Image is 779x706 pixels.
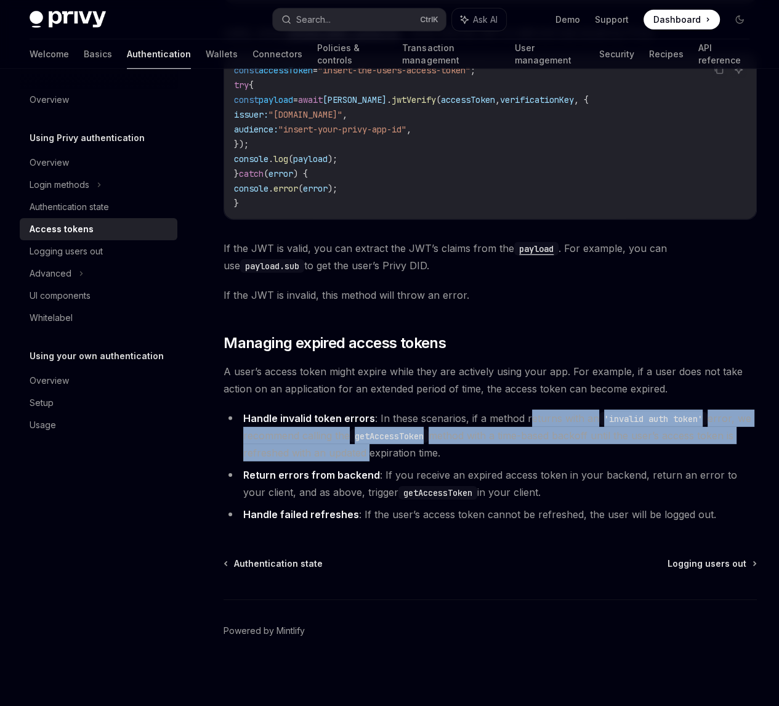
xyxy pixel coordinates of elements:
[30,131,145,145] h5: Using Privy authentication
[268,109,342,120] span: "[DOMAIN_NAME]"
[653,14,701,26] span: Dashboard
[264,168,268,179] span: (
[268,153,273,164] span: .
[473,14,498,26] span: Ask AI
[224,410,757,461] li: : In these scenarios, if a method returns with an error, we recommend calling the method with a t...
[273,9,446,31] button: Search...CtrlK
[20,307,177,329] a: Whitelabel
[298,183,303,194] span: (
[20,218,177,240] a: Access tokens
[500,94,574,105] span: verificationKey
[30,396,54,410] div: Setup
[30,222,94,237] div: Access tokens
[436,94,441,105] span: (
[20,152,177,174] a: Overview
[30,177,89,192] div: Login methods
[234,109,268,120] span: issuer:
[243,508,359,521] strong: Handle failed refreshes
[698,39,749,69] a: API reference
[30,92,69,107] div: Overview
[441,94,495,105] span: accessToken
[555,14,580,26] a: Demo
[234,168,239,179] span: }
[317,39,387,69] a: Policies & controls
[20,89,177,111] a: Overview
[224,286,757,304] span: If the JWT is invalid, this method will throw an error.
[402,39,499,69] a: Transaction management
[224,466,757,501] li: : If you receive an expired access token in your backend, return an error to your client, and as ...
[249,79,254,91] span: {
[234,153,268,164] span: console
[225,558,323,570] a: Authentication state
[30,39,69,69] a: Welcome
[224,625,305,637] a: Powered by Mintlify
[398,486,477,500] code: getAccessToken
[730,62,746,78] button: Ask AI
[234,79,249,91] span: try
[599,39,634,69] a: Security
[30,418,56,432] div: Usage
[20,414,177,436] a: Usage
[298,94,323,105] span: await
[259,94,293,105] span: payload
[273,183,298,194] span: error
[313,65,318,76] span: =
[30,266,71,281] div: Advanced
[406,124,411,135] span: ,
[234,198,239,209] span: }
[350,429,429,443] code: getAccessToken
[20,196,177,218] a: Authentication state
[495,94,500,105] span: ,
[470,65,475,76] span: ;
[243,412,375,424] strong: Handle invalid token errors
[234,183,268,194] span: console
[387,94,392,105] span: .
[668,558,756,570] a: Logging users out
[293,153,328,164] span: payload
[30,155,69,170] div: Overview
[84,39,112,69] a: Basics
[127,39,191,69] a: Authentication
[342,109,347,120] span: ,
[278,124,406,135] span: "insert-your-privy-app-id"
[268,168,293,179] span: error
[234,65,259,76] span: const
[595,14,629,26] a: Support
[30,288,91,303] div: UI components
[515,39,584,69] a: User management
[234,558,323,570] span: Authentication state
[293,168,308,179] span: ) {
[20,370,177,392] a: Overview
[668,558,746,570] span: Logging users out
[224,363,757,397] span: A user’s access token might expire while they are actively using your app. For example, if a user...
[240,259,304,273] code: payload.sub
[243,469,380,481] strong: Return errors from backend
[452,9,506,31] button: Ask AI
[514,242,559,254] a: payload
[328,153,337,164] span: );
[599,412,708,426] code: 'invalid auth token'
[303,183,328,194] span: error
[224,240,757,274] span: If the JWT is valid, you can extract the JWT’s claims from the . For example, you can use to get ...
[30,244,103,259] div: Logging users out
[20,240,177,262] a: Logging users out
[234,139,249,150] span: });
[234,124,278,135] span: audience:
[20,285,177,307] a: UI components
[296,12,331,27] div: Search...
[420,15,438,25] span: Ctrl K
[711,62,727,78] button: Copy the contents from the code block
[234,94,259,105] span: const
[252,39,302,69] a: Connectors
[273,153,288,164] span: log
[224,333,446,353] span: Managing expired access tokens
[644,10,720,30] a: Dashboard
[30,200,109,214] div: Authentication state
[574,94,589,105] span: , {
[288,153,293,164] span: (
[224,506,757,523] li: : If the user’s access token cannot be refreshed, the user will be logged out.
[30,11,106,28] img: dark logo
[20,392,177,414] a: Setup
[268,183,273,194] span: .
[318,65,470,76] span: "insert-the-users-access-token"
